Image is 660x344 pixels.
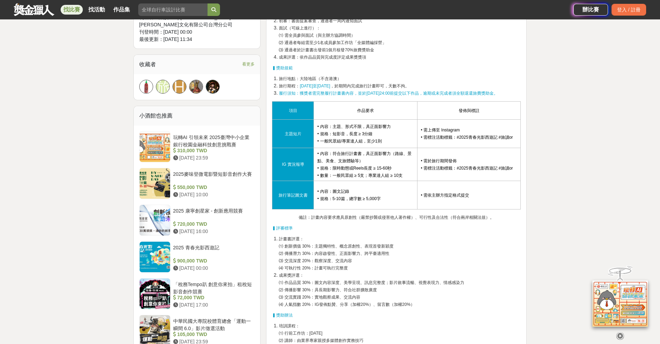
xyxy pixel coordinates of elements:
div: 720,000 TWD [173,221,252,228]
div: 310,000 TWD [173,147,252,154]
img: d2146d9a-e6f6-4337-9592-8cefde37ba6b.png [592,281,648,327]
a: 作品集 [111,5,133,15]
span: ⑴ 行前工作坊：[DATE] [279,331,322,336]
span: ▍評審標準 [272,226,293,231]
span: • 需上傳至 Instagram [421,128,460,132]
span: 備註：計畫內容要求應具原創性（嚴禁抄襲或侵害他人著作權）、可行性及合法性（符合兩岸相關法規）。 [299,215,494,220]
a: Avatar [139,80,153,94]
span: ▍獎助辦法 [272,313,293,318]
span: 成果評選：依作品品質與完成度評定成果獎獎項 [279,55,366,60]
span: ⑵ 傳播潛力 30%：內容啟發性、正面影響力、跨平臺適用性 [279,251,389,256]
div: 550,000 TWD [173,184,252,191]
div: 「稅務Tempo趴 創意你來拍」租稅短影音創作競賽 [173,281,252,294]
a: 找比賽 [61,5,83,15]
span: 初審：書面提案審查，通過者一周內通知面試 [279,18,362,23]
div: 2025麥味登微電影暨短影音創作大賽 [173,171,252,184]
span: IG 實況報導 [282,162,304,167]
span: 作品要求 [357,108,374,113]
div: 72,000 TWD [173,294,252,301]
span: ▍獎助規範 [272,66,293,70]
a: 辦比賽 [573,4,608,16]
span: 旅行地點：大陸地區（不含港澳） [279,76,341,81]
div: [DATE] 10:00 [173,191,252,198]
span: 計畫書評選： [279,237,304,241]
span: 面試（可線上進行）： [279,26,320,31]
div: 最後更新： [DATE] 11:34 [139,36,255,43]
span: • 需於旅行期間發佈 [421,158,457,163]
span: 旅行期程： [279,84,300,88]
div: 2025 青春光影西遊記 [173,244,252,257]
img: Avatar [140,80,153,93]
a: 「稅務Tempo趴 創意你來拍」租稅短影音創作競賽 72,000 TWD [DATE] 17:00 [139,278,255,309]
div: 玩轉AI 引領未來 2025臺灣中小企業銀行校園金融科技創意挑戰賽 [173,134,252,147]
span: ⑴ 需全員參與面試（與主辦方協調時間） [279,33,355,38]
span: 項目 [289,108,297,113]
span: 培訓課程： [279,324,300,328]
img: Avatar [190,80,203,93]
a: 2025麥味登微電影暨短影音創作大賽 550,000 TWD [DATE] 10:00 [139,168,255,199]
span: • 內容：圖文記錄 [317,189,349,194]
input: 全球自行車設計比賽 [138,3,208,16]
div: 2025 康寧創星家 - 創新應用競賽 [173,207,252,221]
div: 刊登時間： [DATE] 00:00 [139,28,255,36]
div: 105,000 TWD [173,331,252,338]
a: Avatar [189,80,203,94]
span: ⑷ 可執行性 20%：計畫可執行完整度 [279,266,348,270]
div: [DATE] 00:00 [173,265,252,272]
span: ⑷ 人氣指數 20%：IG發佈點贊、分享（加權20%）、留言數（加權20%） [279,302,414,307]
span: 收藏者 [139,61,156,67]
a: 旅 [156,80,170,94]
a: 2025 青春光影西遊記 900,000 TWD [DATE] 00:00 [139,241,255,273]
span: 發佈與標註 [459,108,479,113]
span: • 內容：主題、形式不限，具正面影響力 [317,124,391,129]
span: • 數量：一般民眾組 ≥ 5支；專業達人組 ≥ 10支 [317,173,403,178]
div: [DATE] 16:00 [173,228,252,235]
span: 成果獎評選： [279,273,304,278]
span: • 一般民眾組/專業達人組，至少1則 [317,139,382,144]
span: • 規格：限時動態或Reels長度 ≥ 15-60秒 [317,166,391,171]
a: 玩轉AI 引領未來 2025臺灣中小企業銀行校園金融科技創意挑戰賽 310,000 TWD [DATE] 23:59 [139,131,255,162]
span: ⑵ 傳播影響 30%：具長期影響力、符合社群擴散廣度 [279,287,377,292]
span: • 需依主辦方指定格式提交 [421,193,469,198]
span: ⑶ 交流深度 20%：觀察深度、交流內容 [279,258,352,263]
div: [DATE] 17:00 [173,301,252,309]
span: ⑴ 創新價值 30%：主題獨特性、概念原創性、表現首發新穎度 [279,244,394,249]
span: • 規格：短影音，長度 ≥ 3分鐘 [317,131,372,136]
div: 登入 / 註冊 [611,4,646,16]
span: ⑴ 作品品質 30%：圖文內容深度、美學呈現、訊息完整度；影片敘事流暢、視覺表現力、情感感染力 [279,280,464,285]
span: • 規格：5-10篇，總字數 ≥ 5,000字 [317,196,381,201]
div: 900,000 TWD [173,257,252,265]
div: 小酒館也推薦 [134,106,261,126]
img: Avatar [206,80,219,93]
div: [DATE] 23:59 [173,154,252,162]
span: 旅行筆記圖文書 [279,193,308,198]
span: 履行須知：獲獎者需完整履行計畫書內容，並於[DATE]24:00前提交以下作品，逾期或未完成者須全額退還旅費獎助金。 [279,91,498,96]
span: • 內容：符合旅行計畫書，具正面影響力（路線、景點、美食、文旅體驗等） [317,151,412,163]
span: ⑶ 交流實踐 20%：實地觀察成果、交流內容 [279,295,360,300]
span: [DATE]至[DATE] [300,84,330,88]
span: ⑶ 通過者於計畫書出發前1個月核發70%旅費獎助金 [279,48,374,52]
div: 中華民國大專院校體育總會「運動一瞬間 6.0」影片徵選活動 [173,318,252,331]
a: 找活動 [86,5,108,15]
span: • 需標注活動標籤：#2025青春光影西遊記 #旅讀or [421,166,513,171]
a: 2025 康寧創星家 - 創新應用競賽 720,000 TWD [DATE] 16:00 [139,205,255,236]
div: 刊登者： 旅讀OR｜[GEOGRAPHIC_DATA][PERSON_NAME]文化有限公司台灣分公司 [139,14,255,28]
span: • 需標注活動標籤：#2025青春光影西遊記 #旅讀or [421,135,513,140]
a: Avatar [206,80,220,94]
span: ，於期間內完成旅行計畫即可，天數不拘。 [330,84,409,88]
span: 主題短片 [285,131,301,136]
a: H [173,80,186,94]
span: 看更多 [242,60,255,68]
span: ⑵ 通過者每組需至少1名成員參加工作坊「全媒體編採營」 [279,40,386,45]
span: ⑵ 講師：由業界專家親授多媒體創作實務技巧 [279,338,363,343]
